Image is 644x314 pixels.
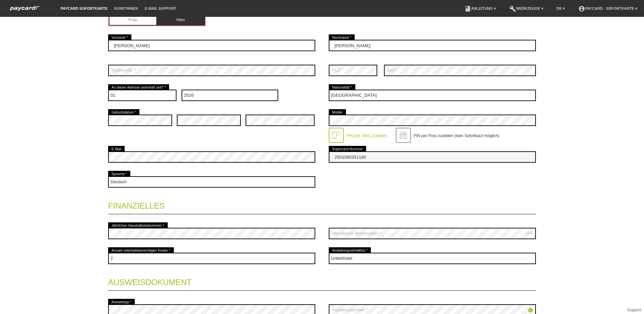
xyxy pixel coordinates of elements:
[528,308,533,314] a: info
[347,133,387,138] label: PIN per SMS zustellen
[464,5,471,12] i: book
[108,271,536,291] legend: Ausweisdokument
[108,194,536,214] legend: Finanzielles
[506,6,547,10] a: buildWerkzeuge ▾
[575,6,641,10] a: account_circlepaycard - Sofortkarte ▾
[627,308,641,312] a: Support
[528,308,533,313] i: info
[141,6,180,10] a: E-Mail Support
[57,6,111,10] a: paycard Sofortkarte
[461,6,499,10] a: bookAnleitung ▾
[7,5,44,12] img: paycard Sofortkarte
[525,231,533,235] div: CHF
[553,6,568,10] a: DE ▾
[7,8,44,13] a: paycard Sofortkarte
[578,5,585,12] i: account_circle
[111,6,141,10] a: Kund*innen
[509,5,516,12] i: build
[414,133,500,138] label: PIN per Post zustellen (kein Sofortkauf möglich)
